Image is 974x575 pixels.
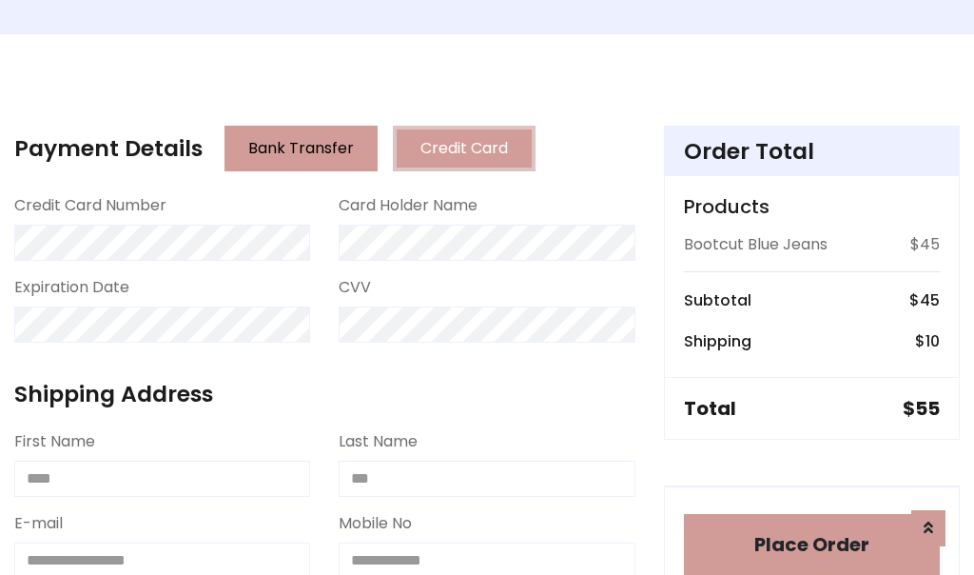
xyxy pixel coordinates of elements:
label: First Name [14,430,95,453]
span: 10 [925,330,940,352]
span: 55 [915,395,940,422]
h4: Payment Details [14,135,203,162]
label: Credit Card Number [14,194,166,217]
h6: Subtotal [684,291,751,309]
label: E-mail [14,512,63,535]
span: 45 [920,289,940,311]
button: Bank Transfer [224,126,378,171]
h4: Order Total [684,138,940,165]
h6: $ [909,291,940,309]
p: Bootcut Blue Jeans [684,233,828,256]
label: CVV [339,276,371,299]
label: Last Name [339,430,418,453]
p: $45 [910,233,940,256]
h5: Products [684,195,940,218]
h5: Total [684,397,736,420]
label: Expiration Date [14,276,129,299]
label: Mobile No [339,512,412,535]
button: Place Order [684,514,940,575]
h6: Shipping [684,332,751,350]
button: Credit Card [393,126,536,171]
h6: $ [915,332,940,350]
h4: Shipping Address [14,381,635,407]
label: Card Holder Name [339,194,477,217]
h5: $ [903,397,940,420]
